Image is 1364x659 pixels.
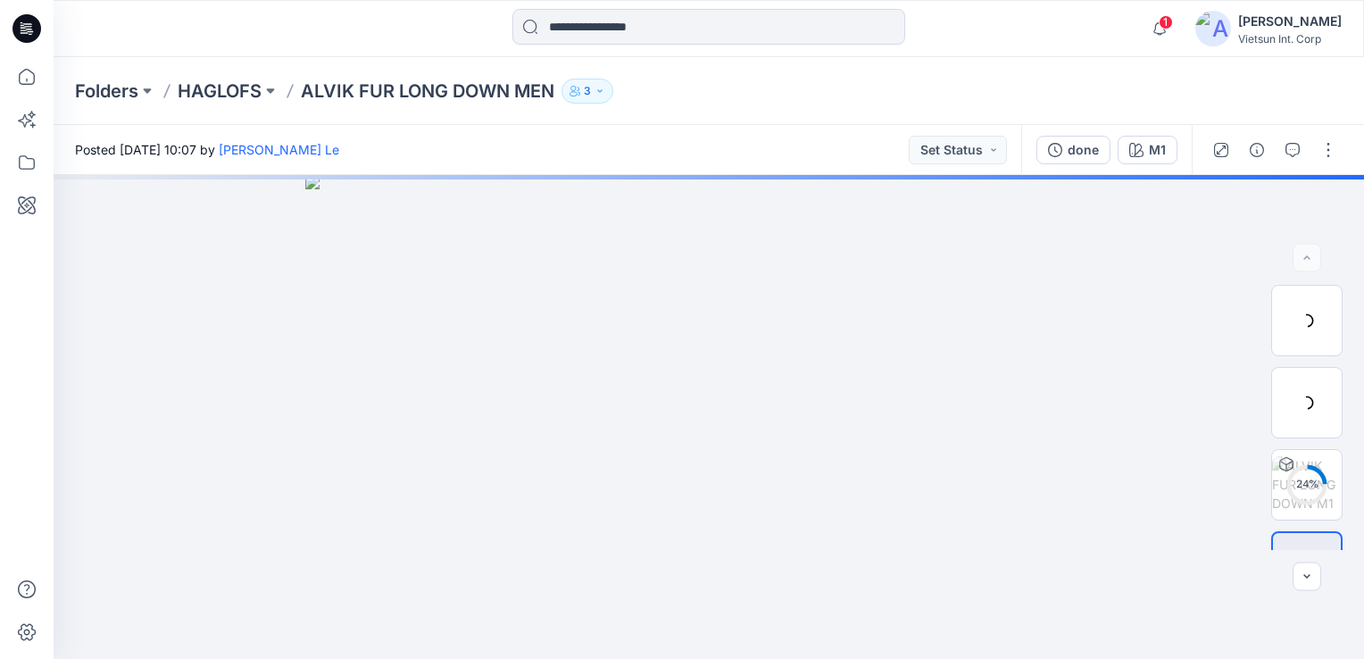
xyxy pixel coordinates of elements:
p: ALVIK FUR LONG DOWN MEN [301,79,554,104]
button: Details [1243,136,1271,164]
p: 3 [584,81,591,101]
img: eyJhbGciOiJIUzI1NiIsImtpZCI6IjAiLCJzbHQiOiJzZXMiLCJ0eXAiOiJKV1QifQ.eyJkYXRhIjp7InR5cGUiOiJzdG9yYW... [305,175,1112,659]
div: done [1068,140,1099,160]
img: ALVIK FUR LONG DOWN M1 [1272,456,1342,513]
a: [PERSON_NAME] Le [219,142,339,157]
button: done [1036,136,1110,164]
button: M1 [1118,136,1177,164]
div: [PERSON_NAME] [1238,11,1342,32]
a: Folders [75,79,138,104]
span: Posted [DATE] 10:07 by [75,140,339,159]
img: avatar [1195,11,1231,46]
button: 3 [561,79,613,104]
div: M1 [1149,140,1166,160]
div: 24 % [1285,477,1328,492]
a: HAGLOFS [178,79,262,104]
span: 1 [1159,15,1173,29]
div: Vietsun Int. Corp [1238,32,1342,46]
